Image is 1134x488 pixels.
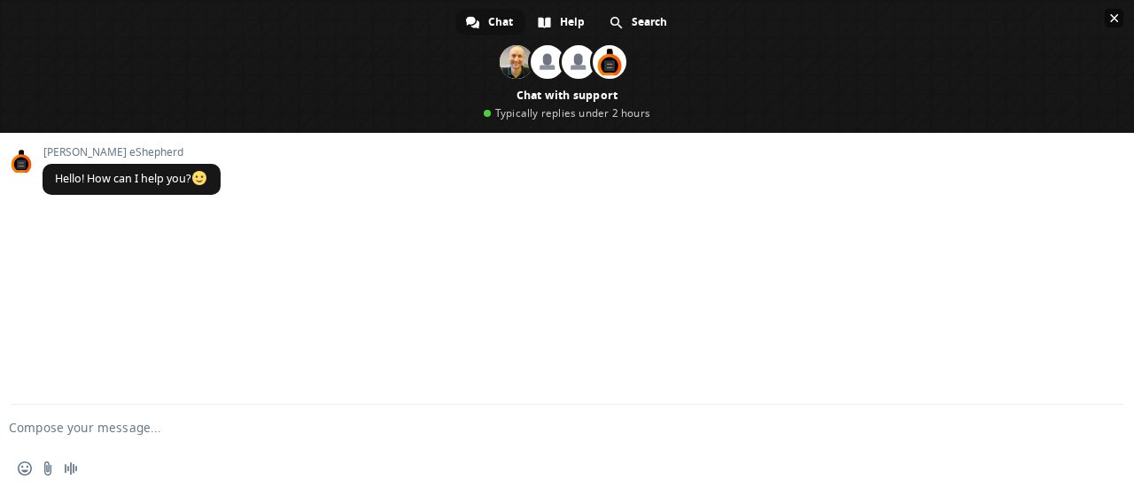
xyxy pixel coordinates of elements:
span: Help [560,9,585,35]
textarea: Compose your message... [9,420,1068,436]
span: Hello! How can I help you? [55,171,208,186]
span: Send a file [41,461,55,476]
span: [PERSON_NAME] eShepherd [43,146,221,159]
div: Search [599,9,680,35]
span: Search [632,9,667,35]
div: Help [527,9,597,35]
span: Audio message [64,461,78,476]
span: Insert an emoji [18,461,32,476]
div: Chat [455,9,525,35]
span: Chat [488,9,513,35]
span: Close chat [1105,9,1123,27]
